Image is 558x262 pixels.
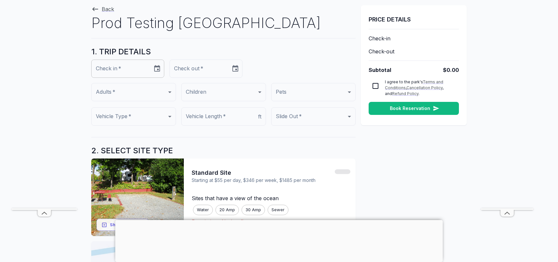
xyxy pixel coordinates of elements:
[91,159,184,236] img: Standard Site
[258,113,261,120] p: ft
[369,66,391,74] span: Subtotal
[96,219,149,231] button: Show all photos
[369,48,394,55] span: Check-out
[192,194,348,202] p: Sites that have a view of the ocean
[192,218,348,226] p: Restrictions: No bonfires
[193,207,213,213] span: Water
[229,62,242,75] button: Choose date
[268,207,288,213] span: Sewer
[242,207,265,213] span: 30 Amp
[481,13,533,208] iframe: Advertisement
[115,220,443,260] iframe: Advertisement
[406,85,443,90] a: Cancellation Policy
[91,13,356,33] h1: Prod Testing [GEOGRAPHIC_DATA]
[91,44,356,60] h5: 1. TRIP DETAILS
[369,34,390,42] span: Check-in
[443,66,459,74] span: $0.00
[385,79,443,90] a: Terms and Conditions
[216,207,239,213] span: 20 Amp
[192,177,335,184] span: Starting at $55 per day, $346 per week, $1485 per month
[151,62,164,75] button: Choose date
[12,13,77,208] iframe: Advertisement
[392,91,419,96] a: Refund Policy
[91,143,356,159] h5: 2. SELECT SITE TYPE
[369,16,459,24] h6: PRICE DETAILS
[385,79,445,96] span: I agree to the park's , , and .
[369,102,459,115] button: Book Reservation
[192,169,335,177] span: Standard Site
[91,6,114,12] a: Back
